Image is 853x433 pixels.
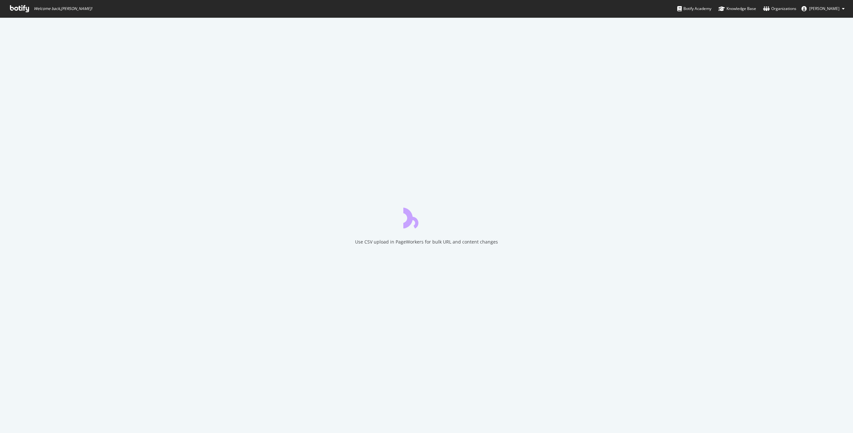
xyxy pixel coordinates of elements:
[34,6,92,11] span: Welcome back, [PERSON_NAME] !
[809,6,839,11] span: Juan Batres
[796,4,850,14] button: [PERSON_NAME]
[403,205,450,228] div: animation
[718,5,756,12] div: Knowledge Base
[677,5,711,12] div: Botify Academy
[763,5,796,12] div: Organizations
[355,239,498,245] div: Use CSV upload in PageWorkers for bulk URL and content changes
